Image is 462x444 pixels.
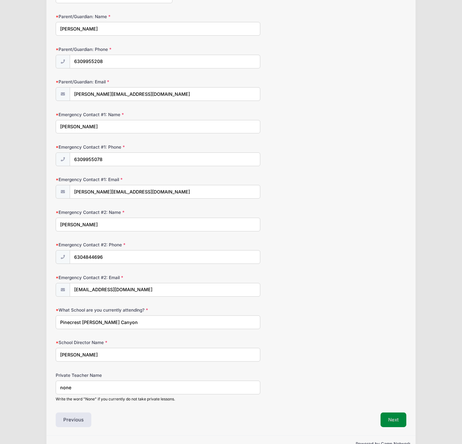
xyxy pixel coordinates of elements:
[56,13,172,20] label: Parent/Guardian: Name
[56,79,172,85] label: Parent/Guardian: Email
[56,176,172,183] label: Emergency Contact #1: Email
[381,412,406,427] button: Next
[70,185,260,199] input: email@email.com
[56,242,172,248] label: Emergency Contact #2: Phone
[56,111,172,118] label: Emergency Contact #1: Name
[56,274,172,281] label: Emergency Contact #2: Email
[56,412,91,427] button: Previous
[70,283,260,297] input: email@email.com
[56,372,172,378] label: Private Teacher Name
[56,209,172,215] label: Emergency Contact #2: Name
[70,152,260,166] input: (xxx) xxx-xxxx
[56,339,172,346] label: School Director Name
[70,250,260,264] input: (xxx) xxx-xxxx
[70,87,260,101] input: email@email.com
[70,55,260,68] input: (xxx) xxx-xxxx
[56,46,172,53] label: Parent/Guardian: Phone
[56,396,260,402] div: Write the word "None" if you currently do not take private lessons.
[56,307,172,313] label: What School are you currently attending?
[56,144,172,150] label: Emergency Contact #1: Phone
